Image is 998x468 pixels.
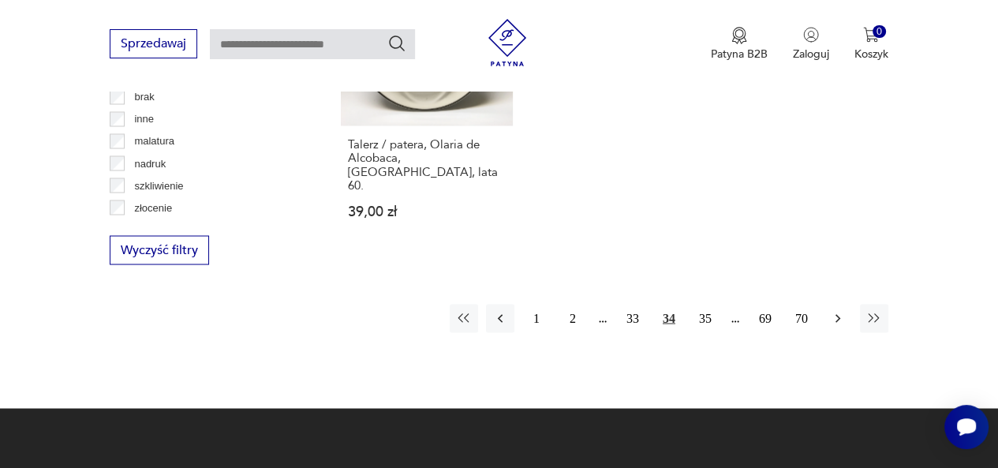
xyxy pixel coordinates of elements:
[134,133,174,150] p: malatura
[803,27,819,43] img: Ikonka użytkownika
[522,304,551,332] button: 1
[711,27,768,62] a: Ikona medaluPatyna B2B
[134,110,154,128] p: inne
[731,27,747,44] img: Ikona medalu
[793,27,829,62] button: Zaloguj
[348,138,506,192] h3: Talerz / patera, Olaria de Alcobaca, [GEOGRAPHIC_DATA], lata 60.
[711,47,768,62] p: Patyna B2B
[711,27,768,62] button: Patyna B2B
[134,88,154,106] p: brak
[134,177,183,194] p: szkliwienie
[873,25,886,39] div: 0
[944,405,989,449] iframe: Smartsupp widget button
[387,34,406,53] button: Szukaj
[751,304,779,332] button: 69
[655,304,683,332] button: 34
[348,204,506,218] p: 39,00 zł
[110,39,197,51] a: Sprzedawaj
[484,19,531,66] img: Patyna - sklep z meblami i dekoracjami vintage
[793,47,829,62] p: Zaloguj
[134,155,166,172] p: nadruk
[863,27,879,43] img: Ikona koszyka
[110,29,197,58] button: Sprzedawaj
[110,235,209,264] button: Wyczyść filtry
[134,199,172,216] p: złocenie
[619,304,647,332] button: 33
[787,304,816,332] button: 70
[691,304,720,332] button: 35
[854,27,888,62] button: 0Koszyk
[559,304,587,332] button: 2
[854,47,888,62] p: Koszyk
